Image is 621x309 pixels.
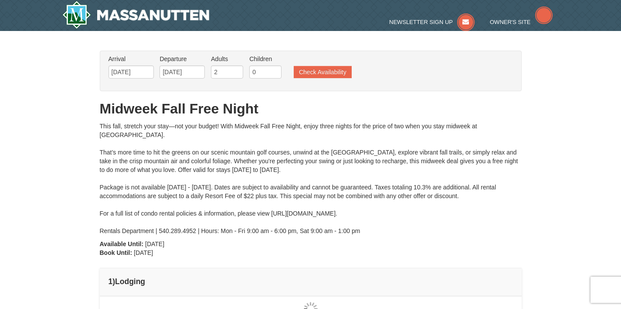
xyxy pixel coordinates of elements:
div: This fall, stretch your stay—not your budget! With Midweek Fall Free Night, enjoy three nights fo... [100,122,522,235]
label: Adults [211,55,243,63]
label: Departure [159,55,205,63]
span: Newsletter Sign Up [389,19,453,25]
h1: Midweek Fall Free Night [100,100,522,117]
span: ) [112,277,115,286]
strong: Book Until: [100,249,132,256]
label: Arrival [109,55,154,63]
a: Owner's Site [490,19,553,25]
span: [DATE] [134,249,153,256]
a: Newsletter Sign Up [389,19,475,25]
button: Check Availability [294,66,352,78]
span: [DATE] [145,240,164,247]
span: Owner's Site [490,19,531,25]
a: Massanutten Resort [62,1,210,29]
strong: Available Until: [100,240,144,247]
label: Children [249,55,282,63]
img: Massanutten Resort Logo [62,1,210,29]
h4: 1 Lodging [109,277,513,286]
